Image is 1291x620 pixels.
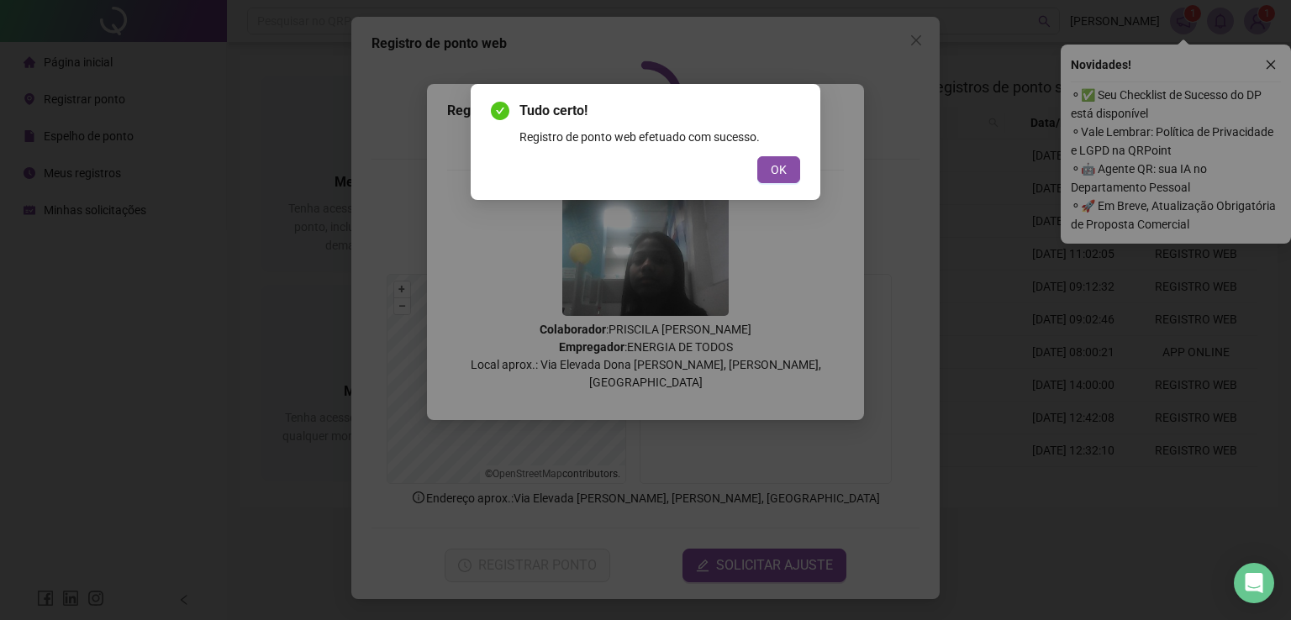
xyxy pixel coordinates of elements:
[1234,563,1274,603] div: Open Intercom Messenger
[771,160,787,179] span: OK
[757,156,800,183] button: OK
[519,101,800,121] span: Tudo certo!
[491,102,509,120] span: check-circle
[519,128,800,146] div: Registro de ponto web efetuado com sucesso.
